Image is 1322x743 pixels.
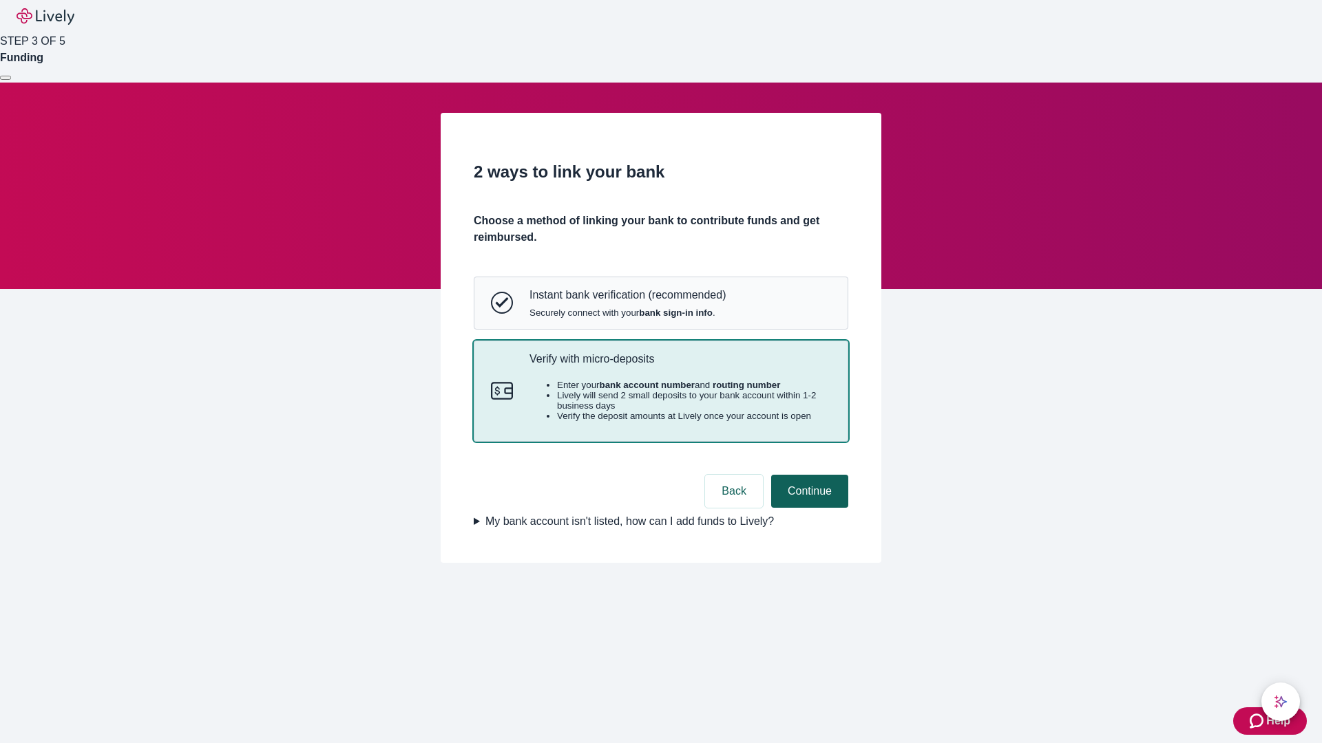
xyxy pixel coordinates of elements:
strong: bank sign-in info [639,308,713,318]
button: chat [1261,682,1300,721]
button: Back [705,475,763,508]
span: Help [1266,713,1290,729]
button: Continue [771,475,848,508]
li: Verify the deposit amounts at Lively once your account is open [557,411,831,421]
button: Instant bank verificationInstant bank verification (recommended)Securely connect with yourbank si... [474,277,848,328]
img: Lively [17,8,74,25]
span: Securely connect with your . [529,308,726,318]
p: Verify with micro-deposits [529,352,831,365]
strong: routing number [713,380,780,390]
h2: 2 ways to link your bank [474,160,848,184]
h4: Choose a method of linking your bank to contribute funds and get reimbursed. [474,213,848,246]
svg: Micro-deposits [491,380,513,402]
svg: Instant bank verification [491,292,513,314]
svg: Lively AI Assistant [1274,695,1288,709]
button: Zendesk support iconHelp [1233,707,1307,735]
svg: Zendesk support icon [1250,713,1266,729]
p: Instant bank verification (recommended) [529,288,726,301]
button: Micro-depositsVerify with micro-depositsEnter yourbank account numberand routing numberLively wil... [474,341,848,442]
strong: bank account number [600,380,695,390]
summary: My bank account isn't listed, how can I add funds to Lively? [474,513,848,530]
li: Enter your and [557,380,831,390]
li: Lively will send 2 small deposits to your bank account within 1-2 business days [557,390,831,411]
